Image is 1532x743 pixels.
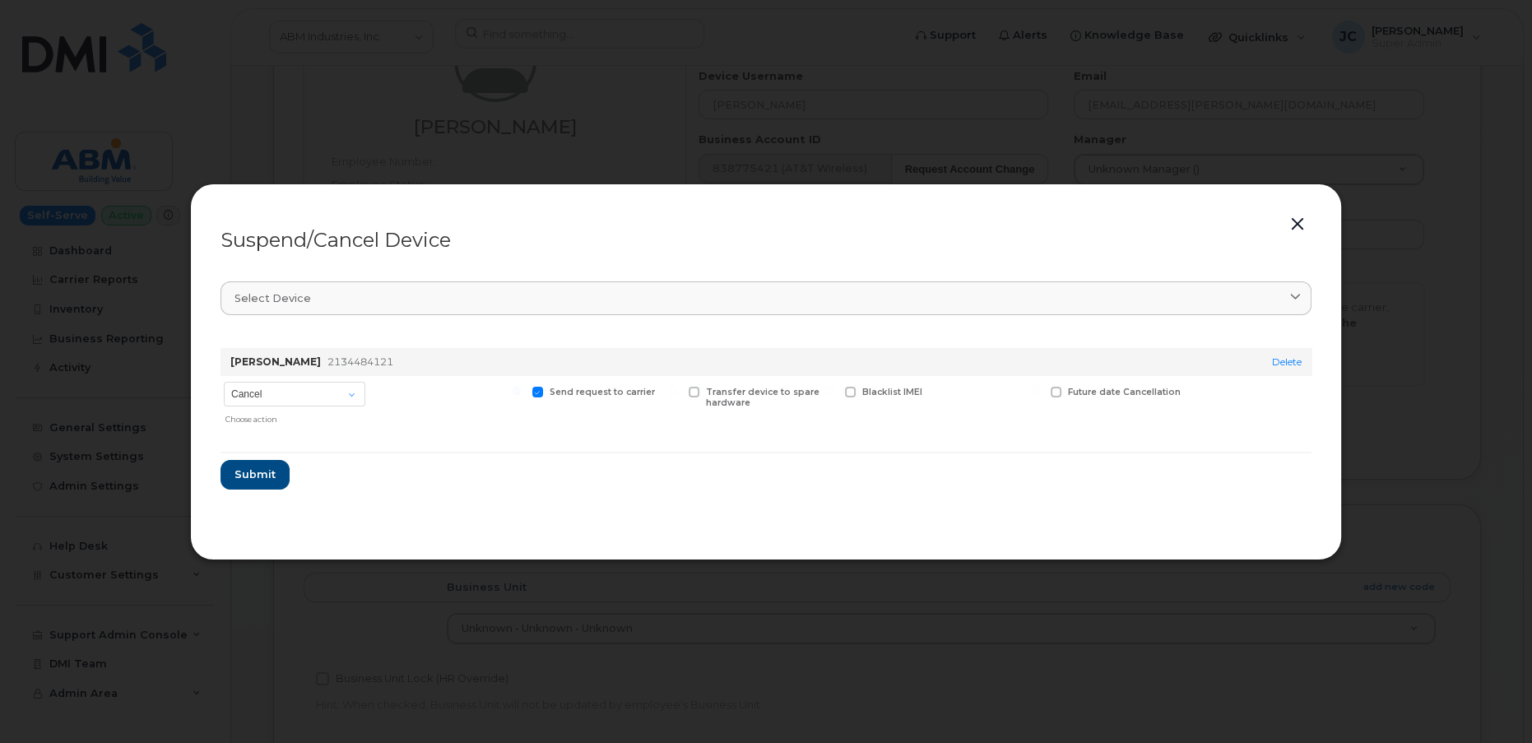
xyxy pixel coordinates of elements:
[1272,355,1302,368] a: Delete
[234,290,311,306] span: Select device
[862,387,922,397] span: Blacklist IMEI
[706,387,819,408] span: Transfer device to spare hardware
[825,387,833,395] input: Blacklist IMEI
[1068,387,1181,397] span: Future date Cancellation
[327,355,393,368] span: 2134484121
[550,387,655,397] span: Send request to carrier
[221,281,1311,315] a: Select device
[669,387,677,395] input: Transfer device to spare hardware
[1031,387,1039,395] input: Future date Cancellation
[221,460,290,490] button: Submit
[234,467,276,482] span: Submit
[225,408,365,425] div: Choose action
[230,355,321,368] strong: [PERSON_NAME]
[513,387,521,395] input: Send request to carrier
[221,230,1311,250] div: Suspend/Cancel Device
